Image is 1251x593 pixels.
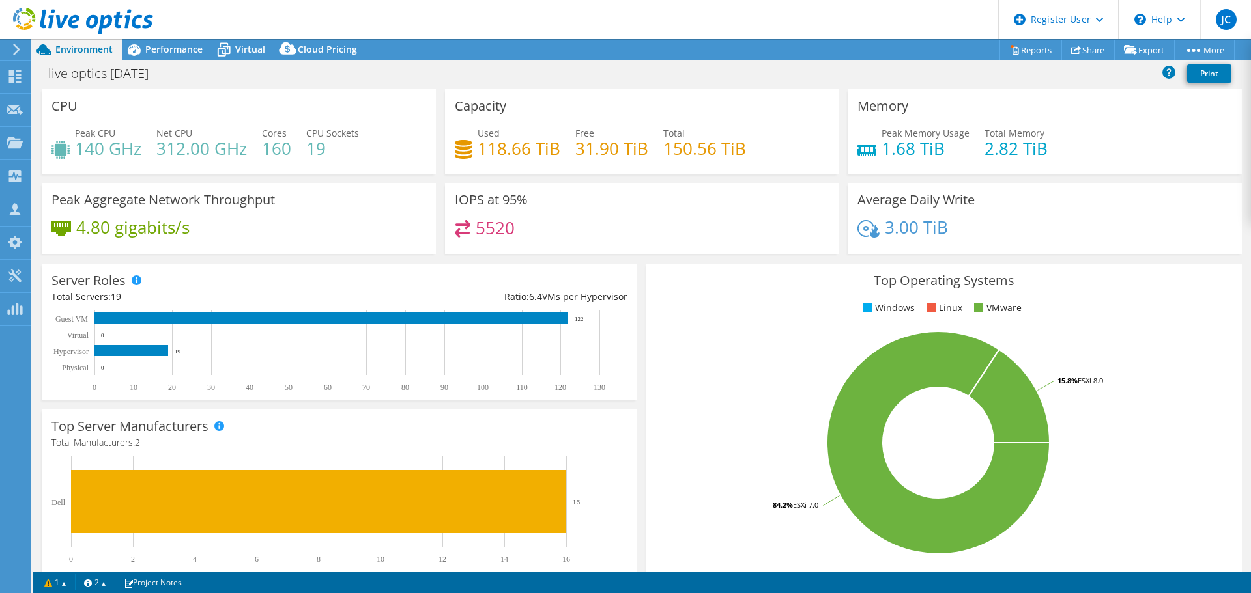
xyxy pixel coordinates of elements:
text: 30 [207,383,215,392]
h3: Peak Aggregate Network Throughput [51,193,275,207]
text: Dell [51,498,65,507]
span: Total [663,127,685,139]
text: 20 [168,383,176,392]
h4: 5520 [476,221,515,235]
text: 6 [255,555,259,564]
text: 60 [324,383,332,392]
h4: 2.82 TiB [985,141,1048,156]
h4: 1.68 TiB [882,141,970,156]
h4: 31.90 TiB [575,141,648,156]
text: 14 [500,555,508,564]
text: 19 [175,348,181,355]
span: Peak CPU [75,127,115,139]
a: 2 [75,574,115,590]
text: 90 [440,383,448,392]
a: Reports [999,40,1062,60]
h3: Top Operating Systems [656,273,1232,288]
text: 12 [439,555,446,564]
text: Physical [62,363,89,372]
span: Performance [145,43,203,55]
h4: Total Manufacturers: [51,435,627,450]
text: 40 [246,383,253,392]
h3: IOPS at 95% [455,193,528,207]
text: 16 [562,555,570,564]
h3: Top Server Manufacturers [51,419,208,434]
tspan: 84.2% [773,500,793,510]
span: Free [575,127,594,139]
text: 4 [193,555,197,564]
div: Total Servers: [51,290,339,304]
text: 100 [477,383,489,392]
h3: Average Daily Write [857,193,975,207]
span: 2 [135,436,140,448]
a: Print [1187,64,1231,83]
h3: Capacity [455,99,506,113]
li: Windows [859,301,915,315]
span: Peak Memory Usage [882,127,970,139]
tspan: 15.8% [1057,376,1078,385]
li: VMware [971,301,1022,315]
tspan: ESXi 8.0 [1078,376,1103,385]
text: 120 [554,383,566,392]
span: Virtual [235,43,265,55]
text: 8 [317,555,321,564]
text: 110 [516,383,528,392]
text: 0 [93,383,96,392]
h3: Memory [857,99,908,113]
div: Ratio: VMs per Hypervisor [339,290,627,304]
span: 6.4 [529,290,542,303]
h4: 140 GHz [75,141,141,156]
span: JC [1216,9,1237,30]
text: Guest VM [55,314,88,324]
a: Share [1061,40,1115,60]
text: 2 [131,555,135,564]
text: Virtual [67,331,89,340]
span: Environment [55,43,113,55]
text: 16 [573,498,581,506]
tspan: ESXi 7.0 [793,500,818,510]
a: 1 [35,574,76,590]
svg: \n [1134,14,1146,25]
h1: live optics [DATE] [42,66,169,81]
span: Total Memory [985,127,1044,139]
h4: 4.80 gigabits/s [76,220,190,234]
li: Linux [923,301,962,315]
h4: 160 [262,141,291,156]
text: 0 [101,365,104,371]
text: 70 [362,383,370,392]
text: Hypervisor [53,347,89,356]
a: Export [1114,40,1175,60]
h3: Server Roles [51,273,126,288]
text: 50 [285,383,293,392]
h4: 312.00 GHz [156,141,247,156]
text: 0 [101,332,104,338]
text: 0 [69,555,73,564]
span: Net CPU [156,127,192,139]
a: Project Notes [115,574,191,590]
h4: 150.56 TiB [663,141,746,156]
span: Used [478,127,500,139]
text: 122 [575,316,584,322]
span: Cloud Pricing [298,43,357,55]
span: CPU Sockets [306,127,359,139]
span: Cores [262,127,287,139]
text: 10 [130,383,137,392]
h4: 118.66 TiB [478,141,560,156]
h3: CPU [51,99,78,113]
text: 10 [377,555,384,564]
h4: 3.00 TiB [885,220,948,234]
text: 130 [594,383,605,392]
h4: 19 [306,141,359,156]
text: 80 [401,383,409,392]
a: More [1174,40,1235,60]
span: 19 [111,290,121,303]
